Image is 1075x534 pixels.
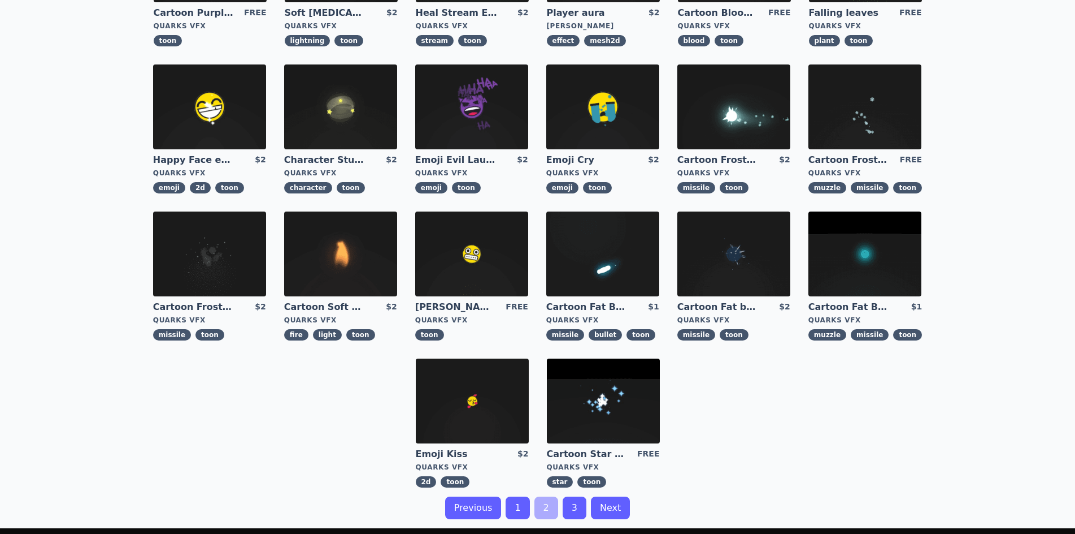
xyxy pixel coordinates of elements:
[546,64,659,149] img: imgAlt
[153,301,234,313] a: Cartoon Frost Missile Explosion
[648,301,659,313] div: $1
[452,182,481,193] span: toon
[334,35,363,46] span: toon
[808,182,846,193] span: muzzle
[648,154,659,166] div: $2
[546,212,659,296] img: imgAlt
[416,7,497,19] a: Heal Stream Effect
[284,169,397,178] div: Quarks VFX
[546,169,659,178] div: Quarks VFX
[153,316,266,325] div: Quarks VFX
[720,182,748,193] span: toon
[851,182,889,193] span: missile
[284,154,365,166] a: Character Stun Effect
[591,497,630,519] a: Next
[589,329,622,341] span: bullet
[808,316,922,325] div: Quarks VFX
[677,329,715,341] span: missile
[255,301,266,313] div: $2
[153,182,185,193] span: emoji
[808,154,890,166] a: Cartoon Frost Missile Muzzle Flash
[547,359,660,443] img: imgAlt
[285,21,398,31] div: Quarks VFX
[893,329,922,341] span: toon
[506,497,529,519] a: 1
[416,35,454,46] span: stream
[415,212,528,296] img: imgAlt
[534,497,558,519] a: 2
[284,212,397,296] img: imgAlt
[547,7,628,19] a: Player aura
[154,7,235,19] a: Cartoon Purple [MEDICAL_DATA]
[416,21,529,31] div: Quarks VFX
[415,169,528,178] div: Quarks VFX
[677,169,790,178] div: Quarks VFX
[893,182,922,193] span: toon
[808,64,921,149] img: imgAlt
[546,329,584,341] span: missile
[583,182,612,193] span: toon
[851,329,889,341] span: missile
[458,35,487,46] span: toon
[441,476,469,488] span: toon
[809,7,890,19] a: Falling leaves
[153,64,266,149] img: imgAlt
[190,182,211,193] span: 2d
[386,301,397,313] div: $2
[584,35,625,46] span: mesh2d
[284,301,365,313] a: Cartoon Soft CandleLight
[649,7,659,19] div: $2
[415,64,528,149] img: imgAlt
[215,182,244,193] span: toon
[677,182,715,193] span: missile
[195,329,224,341] span: toon
[517,154,528,166] div: $2
[547,463,660,472] div: Quarks VFX
[677,301,759,313] a: Cartoon Fat bullet explosion
[715,35,743,46] span: toon
[284,182,332,193] span: character
[255,154,266,166] div: $2
[517,448,528,460] div: $2
[546,301,628,313] a: Cartoon Fat Bullet
[547,448,628,460] a: Cartoon Star field
[779,301,790,313] div: $2
[900,154,922,166] div: FREE
[546,154,628,166] a: Emoji Cry
[677,316,790,325] div: Quarks VFX
[563,497,586,519] a: 3
[284,316,397,325] div: Quarks VFX
[244,7,266,19] div: FREE
[547,21,660,31] div: [PERSON_NAME]
[506,301,528,313] div: FREE
[678,7,759,19] a: Cartoon Blood Splash
[845,35,873,46] span: toon
[678,35,711,46] span: blood
[415,182,447,193] span: emoji
[386,7,397,19] div: $2
[153,212,266,296] img: imgAlt
[313,329,342,341] span: light
[415,301,497,313] a: [PERSON_NAME]
[416,463,529,472] div: Quarks VFX
[677,64,790,149] img: imgAlt
[153,154,234,166] a: Happy Face emoji
[808,329,846,341] span: muzzle
[678,21,791,31] div: Quarks VFX
[154,35,182,46] span: toon
[415,154,497,166] a: Emoji Evil Laugh
[809,21,922,31] div: Quarks VFX
[808,212,921,296] img: imgAlt
[626,329,655,341] span: toon
[779,154,790,166] div: $2
[337,182,365,193] span: toon
[416,359,529,443] img: imgAlt
[677,154,759,166] a: Cartoon Frost Missile
[768,7,790,19] div: FREE
[517,7,528,19] div: $2
[809,35,840,46] span: plant
[285,7,366,19] a: Soft [MEDICAL_DATA]
[637,448,659,460] div: FREE
[416,476,437,488] span: 2d
[284,329,308,341] span: fire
